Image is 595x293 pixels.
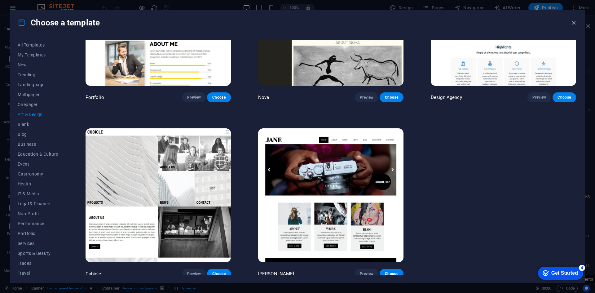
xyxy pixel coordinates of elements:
[182,92,206,102] button: Preview
[18,119,58,129] button: Blank
[187,95,201,100] span: Preview
[18,82,58,87] span: Landingpage
[212,95,226,100] span: Choose
[18,142,58,147] span: Business
[380,269,403,279] button: Choose
[207,269,231,279] button: Choose
[18,261,58,266] span: Trades
[385,95,398,100] span: Choose
[18,100,58,109] button: Onepager
[18,149,58,159] button: Education & Culture
[18,80,58,90] button: Landingpage
[18,92,58,97] span: Multipager
[18,189,58,199] button: IT & Media
[380,92,403,102] button: Choose
[182,269,206,279] button: Preview
[18,209,58,219] button: Non-Profit
[68,62,84,71] a: Next
[18,132,58,137] span: Blog
[18,72,58,77] span: Trending
[258,271,294,277] p: [PERSON_NAME]
[18,50,58,60] button: My Templates
[86,271,101,277] p: Cubicle
[18,62,58,67] span: New
[207,92,231,102] button: Choose
[4,9,24,14] strong: Navigator
[18,219,58,229] button: Performance
[212,271,226,276] span: Choose
[18,221,58,226] span: Performance
[431,94,462,100] p: Design Agency
[18,231,58,236] span: Portfolio
[18,241,58,246] span: Services
[18,109,58,119] button: Art & Design
[18,122,58,127] span: Blank
[5,3,50,16] div: Get Started 4 items remaining, 20% complete
[527,92,551,102] button: Preview
[18,152,58,157] span: Education & Culture
[18,201,58,206] span: Legal & Finance
[258,128,403,262] img: Jane
[18,40,58,50] button: All Templates
[18,60,58,70] button: New
[18,211,58,216] span: Non-Profit
[18,162,58,166] span: Event
[355,269,378,279] button: Preview
[2,2,44,8] a: Skip to main content
[46,1,52,7] div: 4
[18,42,58,47] span: All Templates
[532,95,546,100] span: Preview
[18,169,58,179] button: Gastronomy
[18,179,58,189] button: Health
[553,92,576,102] button: Choose
[18,229,58,238] button: Portfolio
[18,129,58,139] button: Blog
[18,181,58,186] span: Health
[18,139,58,149] button: Business
[355,92,378,102] button: Preview
[82,5,84,12] div: Close tooltip
[18,159,58,169] button: Event
[86,94,104,100] p: Portfolio
[18,52,58,57] span: My Templates
[18,268,58,278] button: Travel
[360,271,373,276] span: Preview
[18,102,58,107] span: Onepager
[558,95,571,100] span: Choose
[4,19,84,60] p: Elements are arranged in a hierarchy of containers. The Navigator shows you the structure of the ...
[18,199,58,209] button: Legal & Finance
[18,171,58,176] span: Gastronomy
[18,191,58,196] span: IT & Media
[18,248,58,258] button: Sports & Beauty
[82,6,84,11] a: ×
[18,271,58,276] span: Travel
[18,258,58,268] button: Trades
[18,18,100,28] h4: Choose a template
[18,70,58,80] button: Trending
[18,90,58,100] button: Multipager
[18,238,58,248] button: Services
[86,128,231,262] img: Cubicle
[187,271,201,276] span: Preview
[18,112,58,117] span: Art & Design
[18,251,58,256] span: Sports & Beauty
[360,95,373,100] span: Preview
[385,271,398,276] span: Choose
[18,7,45,12] div: Get Started
[258,94,269,100] p: Nova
